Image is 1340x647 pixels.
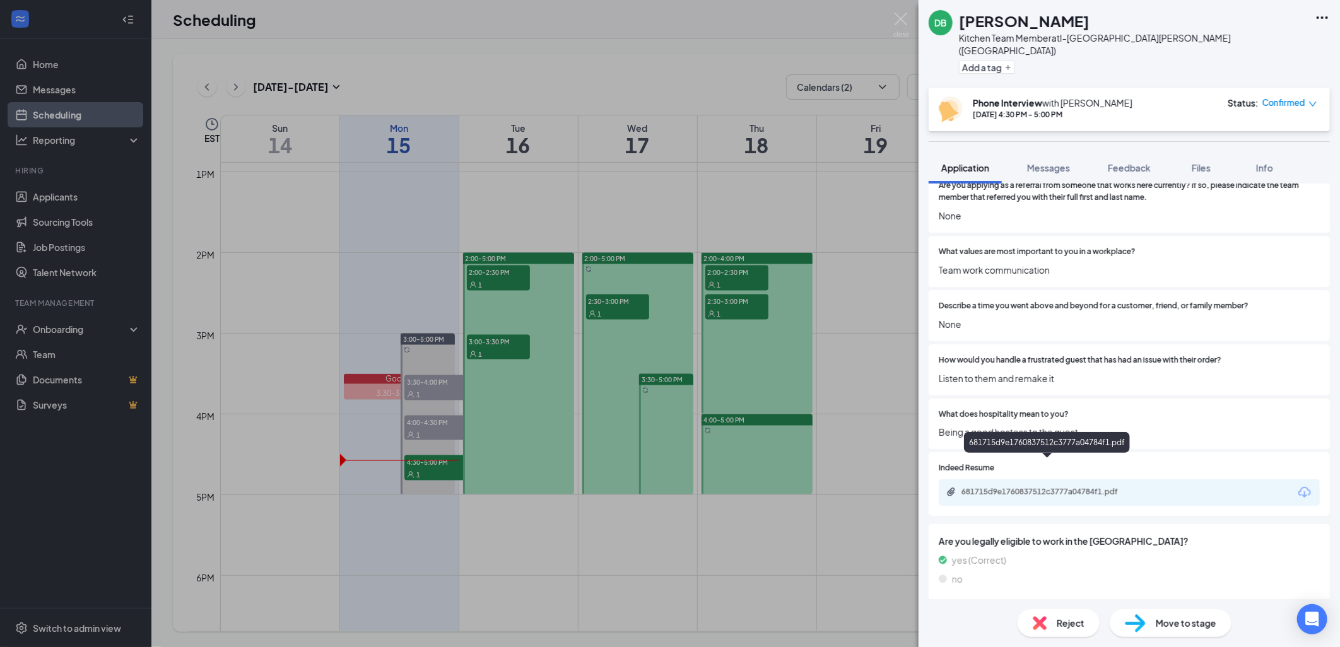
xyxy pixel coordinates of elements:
a: Paperclip681715d9e1760837512c3777a04784f1.pdf [946,487,1151,499]
span: Are you applying as a referral from someone that works here currently? If so, please indicate the... [939,180,1320,204]
div: Status : [1228,96,1259,109]
span: What does hospitality mean to you? [939,409,1069,421]
span: Team work communication [939,263,1320,277]
span: Application [941,162,989,173]
span: down [1308,100,1317,108]
span: Confirmed [1262,96,1305,109]
span: Are you legally eligible to work in the [GEOGRAPHIC_DATA]? [939,534,1320,548]
div: Kitchen Team Member at I-[GEOGRAPHIC_DATA][PERSON_NAME] ([GEOGRAPHIC_DATA]) [959,32,1308,57]
div: [DATE] 4:30 PM - 5:00 PM [973,109,1132,120]
span: Reject [1057,616,1084,630]
div: 681715d9e1760837512c3777a04784f1.pdf [964,432,1130,453]
span: yes (Correct) [952,553,1006,567]
div: DB [934,16,947,29]
span: Feedback [1108,162,1151,173]
span: None [939,317,1320,331]
svg: Ellipses [1315,10,1330,25]
div: 681715d9e1760837512c3777a04784f1.pdf [961,487,1138,497]
span: How would you handle a frustrated guest that has had an issue with their order? [939,354,1221,366]
svg: Plus [1004,64,1012,71]
span: Messages [1027,162,1070,173]
button: PlusAdd a tag [959,61,1015,74]
div: with [PERSON_NAME] [973,96,1132,109]
b: Phone Interview [973,97,1042,108]
span: What values are most important to you in a workplace? [939,246,1136,258]
span: Describe a time you went above and beyond for a customer, friend, or family member? [939,300,1249,312]
span: Info [1256,162,1273,173]
span: Move to stage [1156,616,1216,630]
span: no [952,572,963,586]
div: Open Intercom Messenger [1297,604,1327,634]
svg: Download [1297,485,1312,500]
h1: [PERSON_NAME] [959,10,1090,32]
span: None [939,209,1320,223]
span: Being a good hostess to the guest [939,425,1320,439]
span: Indeed Resume [939,462,994,474]
span: Files [1192,162,1211,173]
svg: Paperclip [946,487,956,497]
span: Listen to them and remake it [939,371,1320,385]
